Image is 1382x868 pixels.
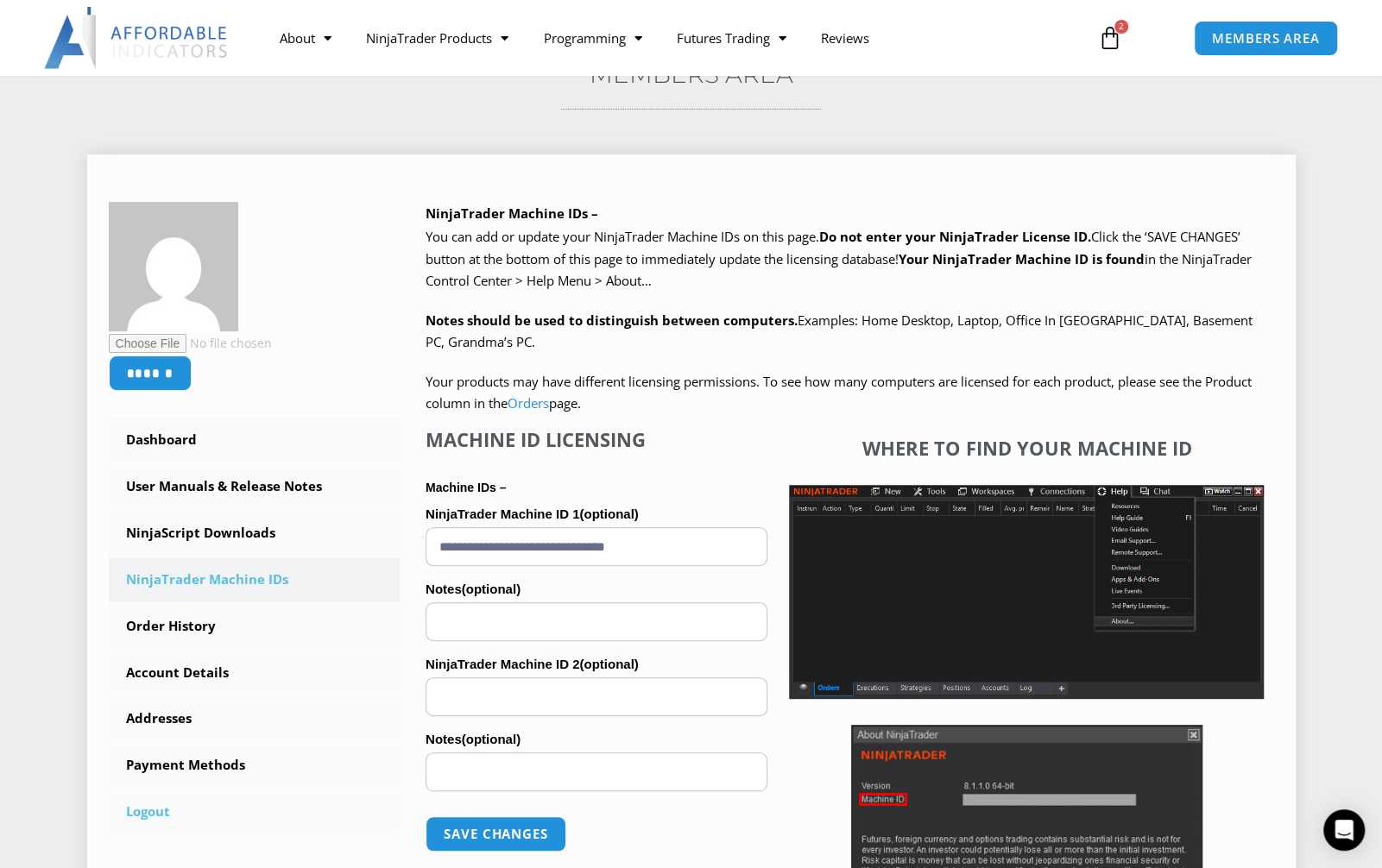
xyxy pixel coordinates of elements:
span: (optional) [462,582,521,596]
b: Do not enter your NinjaTrader License ID. [819,228,1091,245]
a: User Manuals & Release Notes [109,464,401,509]
button: Save changes [426,816,566,852]
a: NinjaScript Downloads [109,511,401,556]
h4: Where to find your Machine ID [789,437,1264,459]
span: (optional) [462,732,521,746]
img: 38528d44d6a573215b0509b2625129acbc6ebaa87bec43d1bc25c1288925452e [109,202,238,331]
strong: Machine IDs – [426,481,506,494]
a: Account Details [109,651,401,695]
label: Notes [426,726,767,752]
a: About [262,18,349,58]
a: Programming [526,18,659,58]
label: Notes [426,576,767,602]
a: Payment Methods [109,743,401,788]
a: Logout [109,789,401,834]
span: Your products may have different licensing permissions. To see how many computers are licensed fo... [426,373,1252,412]
div: Open Intercom Messenger [1323,809,1365,851]
span: (optional) [579,657,638,671]
strong: Notes should be used to distinguish between computers. [426,311,798,329]
a: 2 [1072,13,1148,63]
h4: Machine ID Licensing [426,428,767,450]
a: NinjaTrader Machine IDs [109,557,401,602]
a: Futures Trading [659,18,803,58]
b: NinjaTrader Machine IDs – [426,204,598,222]
span: 2 [1114,20,1128,34]
span: Examples: Home Desktop, Laptop, Office In [GEOGRAPHIC_DATA], Basement PC, Grandma’s PC. [426,311,1253,351]
span: Click the ‘SAVE CHANGES’ button at the bottom of this page to immediately update the licensing da... [426,228,1252,289]
span: (optional) [579,506,638,521]
img: Screenshot 2025-01-17 1155544 | Affordable Indicators – NinjaTrader [789,485,1264,699]
label: NinjaTrader Machine ID 1 [426,501,767,527]
span: You can add or update your NinjaTrader Machine IDs on this page. [426,228,819,245]
label: NinjaTrader Machine ID 2 [426,651,767,677]
a: Addresses [109,696,401,741]
span: MEMBERS AREA [1212,32,1320,45]
a: Order History [109,604,401,649]
a: Reviews [803,18,886,58]
a: Dashboard [109,418,401,462]
nav: Account pages [109,418,401,834]
img: LogoAI | Affordable Indicators – NinjaTrader [44,7,230,69]
a: Orders [508,394,549,412]
nav: Menu [262,18,1077,58]
a: NinjaTrader Products [349,18,526,58]
strong: Your NinjaTrader Machine ID is found [899,250,1145,267]
a: MEMBERS AREA [1194,21,1338,56]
